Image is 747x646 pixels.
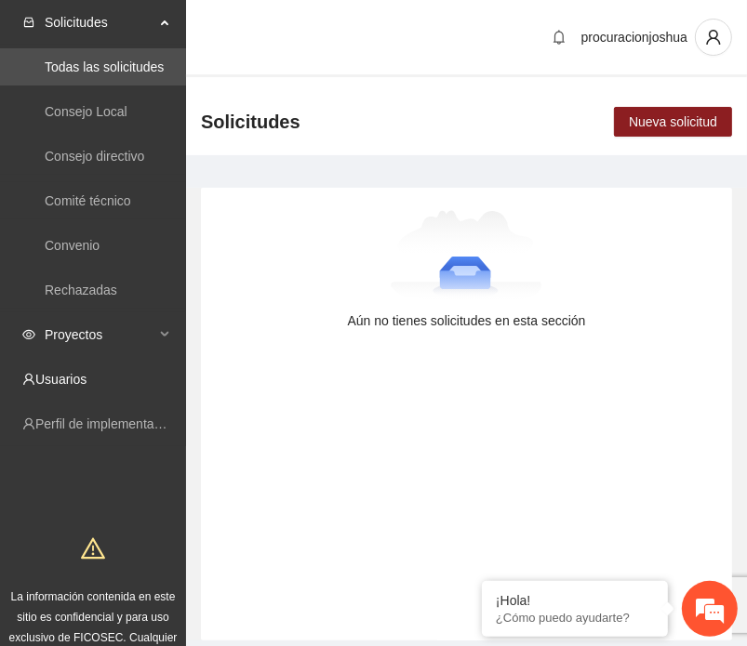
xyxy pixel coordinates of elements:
[22,328,35,341] span: eye
[696,29,731,46] span: user
[695,19,732,56] button: user
[45,193,131,208] a: Comité técnico
[81,536,105,560] span: warning
[45,4,154,41] span: Solicitudes
[35,416,180,431] a: Perfil de implementadora
[108,215,257,402] span: Estamos en línea.
[614,107,732,137] button: Nueva solicitud
[581,30,687,45] span: procuracionjoshua
[35,372,87,387] a: Usuarios
[544,22,574,52] button: bell
[629,112,717,132] span: Nueva solicitud
[305,9,350,54] div: Minimizar ventana de chat en vivo
[391,210,542,303] img: Aún no tienes solicitudes en esta sección
[45,316,154,353] span: Proyectos
[97,95,313,119] div: Chatee con nosotros ahora
[45,104,127,119] a: Consejo Local
[545,30,573,45] span: bell
[496,611,654,625] p: ¿Cómo puedo ayudarte?
[45,283,117,297] a: Rechazadas
[231,310,702,331] div: Aún no tienes solicitudes en esta sección
[496,593,654,608] div: ¡Hola!
[45,59,164,74] a: Todas las solicitudes
[45,149,144,164] a: Consejo directivo
[22,16,35,29] span: inbox
[45,238,100,253] a: Convenio
[9,441,354,506] textarea: Escriba su mensaje y pulse “Intro”
[201,107,300,137] span: Solicitudes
